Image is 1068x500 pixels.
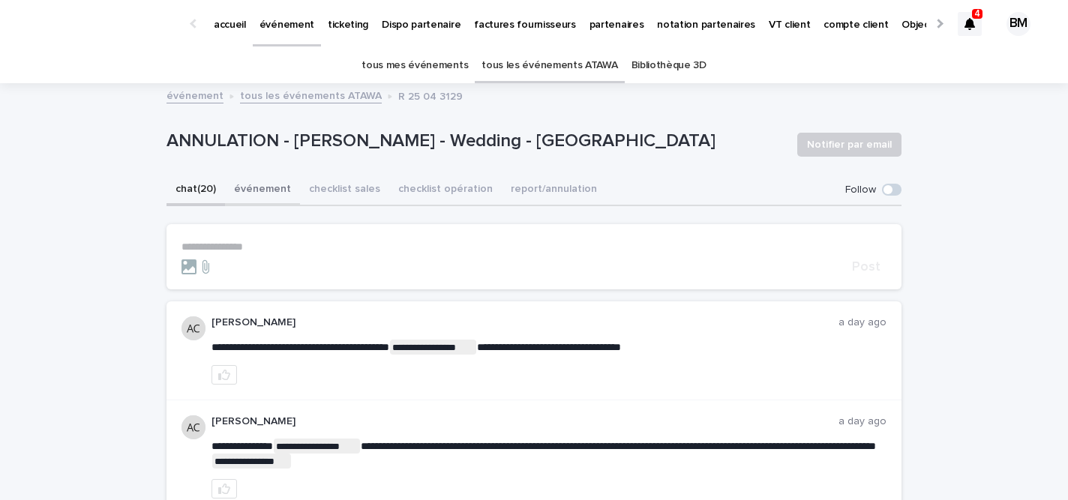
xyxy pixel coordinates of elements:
span: Post [852,260,880,274]
button: événement [225,175,300,206]
span: Notifier par email [807,137,892,152]
p: Follow [845,184,876,196]
a: tous mes événements [361,48,468,83]
button: chat (20) [166,175,225,206]
button: Post [846,260,886,274]
p: ANNULATION - [PERSON_NAME] - Wedding - [GEOGRAPHIC_DATA] [166,130,785,152]
a: événement [166,86,223,103]
button: checklist sales [300,175,389,206]
a: Bibliothèque 3D [631,48,706,83]
div: BM [1006,12,1030,36]
button: like this post [211,365,237,385]
button: Notifier par email [797,133,901,157]
a: tous les événements ATAWA [240,86,382,103]
button: like this post [211,479,237,499]
button: report/annulation [502,175,606,206]
p: a day ago [838,415,886,428]
button: checklist opération [389,175,502,206]
div: 4 [958,12,982,36]
a: tous les événements ATAWA [481,48,617,83]
p: a day ago [838,316,886,329]
p: [PERSON_NAME] [211,415,838,428]
p: R 25 04 3129 [398,87,463,103]
p: 4 [975,8,980,19]
img: Ls34BcGeRexTGTNfXpUC [30,9,175,39]
p: [PERSON_NAME] [211,316,838,329]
